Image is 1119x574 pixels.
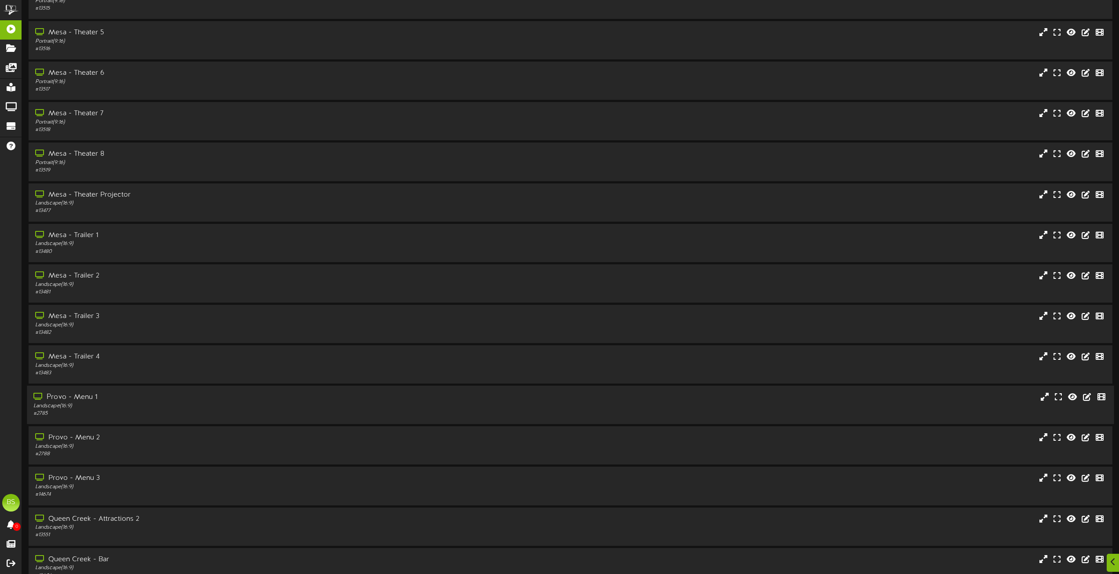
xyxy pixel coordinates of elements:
[35,514,474,524] div: Queen Creek - Attractions 2
[35,450,474,458] div: # 2788
[2,494,20,512] div: BS
[35,159,474,167] div: Portrait ( 9:16 )
[35,369,474,377] div: # 13483
[35,289,474,296] div: # 13481
[35,149,474,159] div: Mesa - Theater 8
[35,5,474,12] div: # 13515
[35,555,474,565] div: Queen Creek - Bar
[35,329,474,336] div: # 13482
[35,68,474,78] div: Mesa - Theater 6
[35,248,474,256] div: # 13480
[35,200,474,207] div: Landscape ( 16:9 )
[35,524,474,531] div: Landscape ( 16:9 )
[35,119,474,126] div: Portrait ( 9:16 )
[35,473,474,483] div: Provo - Menu 3
[35,126,474,134] div: # 13518
[13,523,21,531] span: 0
[35,45,474,53] div: # 13516
[35,230,474,241] div: Mesa - Trailer 1
[35,491,474,498] div: # 14674
[35,322,474,329] div: Landscape ( 16:9 )
[35,443,474,450] div: Landscape ( 16:9 )
[35,352,474,362] div: Mesa - Trailer 4
[35,28,474,38] div: Mesa - Theater 5
[35,483,474,491] div: Landscape ( 16:9 )
[35,271,474,281] div: Mesa - Trailer 2
[33,392,473,402] div: Provo - Menu 1
[35,311,474,322] div: Mesa - Trailer 3
[35,78,474,86] div: Portrait ( 9:16 )
[35,564,474,572] div: Landscape ( 16:9 )
[33,402,473,410] div: Landscape ( 16:9 )
[35,207,474,215] div: # 13477
[35,433,474,443] div: Provo - Menu 2
[35,190,474,200] div: Mesa - Theater Projector
[35,362,474,369] div: Landscape ( 16:9 )
[35,38,474,45] div: Portrait ( 9:16 )
[35,531,474,539] div: # 13551
[35,240,474,248] div: Landscape ( 16:9 )
[35,281,474,289] div: Landscape ( 16:9 )
[35,109,474,119] div: Mesa - Theater 7
[35,167,474,174] div: # 13519
[33,410,473,417] div: # 2785
[35,86,474,93] div: # 13517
